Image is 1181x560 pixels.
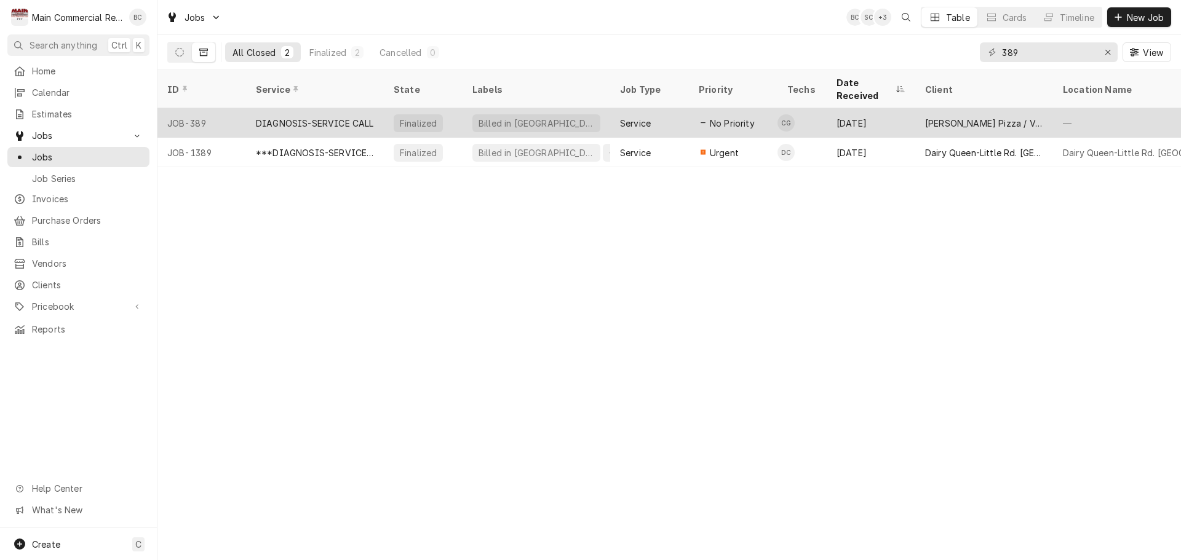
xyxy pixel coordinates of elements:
[925,146,1043,159] div: Dairy Queen-Little Rd. [GEOGRAPHIC_DATA][PERSON_NAME]
[827,108,915,138] div: [DATE]
[32,65,143,77] span: Home
[233,46,276,59] div: All Closed
[608,146,645,159] div: +4 more
[32,11,122,24] div: Main Commercial Refrigeration Service
[925,117,1043,130] div: [PERSON_NAME] Pizza / Valrico Pizza
[429,46,437,59] div: 0
[7,82,149,103] a: Calendar
[710,146,739,159] span: Urgent
[777,114,795,132] div: Caleb Gorton's Avatar
[477,117,595,130] div: Billed in [GEOGRAPHIC_DATA]
[1107,7,1171,27] button: New Job
[1002,42,1094,62] input: Keyword search
[925,83,1041,96] div: Client
[620,117,651,130] div: Service
[7,147,149,167] a: Jobs
[7,296,149,317] a: Go to Pricebook
[32,129,125,142] span: Jobs
[1060,11,1094,24] div: Timeline
[846,9,864,26] div: BC
[32,539,60,550] span: Create
[167,83,234,96] div: ID
[32,278,143,291] span: Clients
[777,114,795,132] div: CG
[136,39,141,52] span: K
[11,9,28,26] div: M
[256,83,372,96] div: Service
[30,39,97,52] span: Search anything
[284,46,291,59] div: 2
[1124,11,1166,24] span: New Job
[7,253,149,274] a: Vendors
[7,319,149,339] a: Reports
[7,104,149,124] a: Estimates
[7,125,149,146] a: Go to Jobs
[777,144,795,161] div: DC
[7,61,149,81] a: Home
[161,7,226,28] a: Go to Jobs
[129,9,146,26] div: Bookkeeper Main Commercial's Avatar
[32,235,143,248] span: Bills
[32,323,143,336] span: Reports
[7,34,149,56] button: Search anythingCtrlK
[309,46,346,59] div: Finalized
[837,76,893,102] div: Date Received
[1003,11,1027,24] div: Cards
[7,189,149,209] a: Invoices
[477,146,595,159] div: Billed in [GEOGRAPHIC_DATA]
[380,46,421,59] div: Cancelled
[846,9,864,26] div: Bookkeeper Main Commercial's Avatar
[620,146,651,159] div: Service
[32,151,143,164] span: Jobs
[135,538,141,551] span: C
[472,83,600,96] div: Labels
[256,117,374,130] div: DIAGNOSIS-SERVICE CALL
[1123,42,1171,62] button: View
[32,300,125,313] span: Pricebook
[1140,46,1166,59] span: View
[129,9,146,26] div: BC
[157,108,246,138] div: JOB-389
[874,9,891,26] div: + 3
[354,46,361,59] div: 2
[32,86,143,99] span: Calendar
[7,232,149,252] a: Bills
[7,168,149,189] a: Job Series
[32,257,143,270] span: Vendors
[787,83,817,96] div: Techs
[394,83,453,96] div: State
[861,9,878,26] div: Sharon Campbell's Avatar
[946,11,970,24] div: Table
[32,482,142,495] span: Help Center
[699,83,765,96] div: Priority
[399,117,438,130] div: Finalized
[157,138,246,167] div: JOB-1389
[1098,42,1118,62] button: Erase input
[7,210,149,231] a: Purchase Orders
[111,39,127,52] span: Ctrl
[7,500,149,520] a: Go to What's New
[710,117,755,130] span: No Priority
[777,144,795,161] div: Dylan Crawford's Avatar
[32,214,143,227] span: Purchase Orders
[32,172,143,185] span: Job Series
[32,503,142,516] span: What's New
[399,146,438,159] div: Finalized
[620,83,679,96] div: Job Type
[827,138,915,167] div: [DATE]
[7,478,149,499] a: Go to Help Center
[896,7,916,27] button: Open search
[11,9,28,26] div: Main Commercial Refrigeration Service's Avatar
[32,108,143,120] span: Estimates
[861,9,878,26] div: SC
[185,11,205,24] span: Jobs
[7,275,149,295] a: Clients
[32,192,143,205] span: Invoices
